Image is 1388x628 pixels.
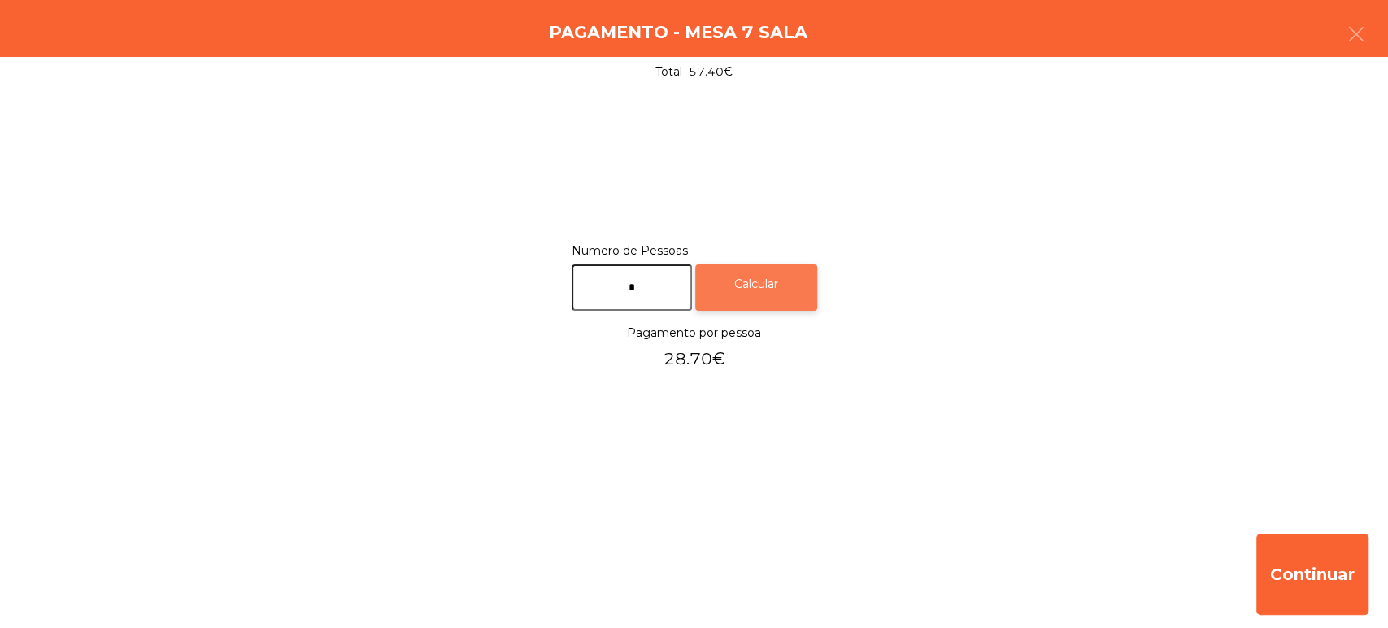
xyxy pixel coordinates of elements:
span: 57.40€ [689,63,733,81]
label: Numero de Pessoas [572,240,817,262]
button: Continuar [1256,534,1368,615]
div: Calcular [695,264,817,311]
span: 28.70€ [627,343,761,374]
h4: Pagamento - Mesa 7 Sala [549,20,807,45]
span: Pagamento por pessoa [627,322,761,344]
span: Total [655,63,682,81]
